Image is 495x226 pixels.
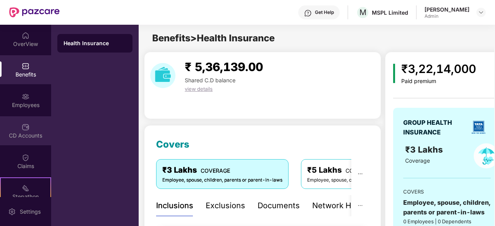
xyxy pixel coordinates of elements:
span: ellipsis [357,171,363,177]
img: New Pazcare Logo [9,7,60,17]
img: svg+xml;base64,PHN2ZyBpZD0iQmVuZWZpdHMiIHhtbG5zPSJodHRwOi8vd3d3LnczLm9yZy8yMDAwL3N2ZyIgd2lkdGg9Ij... [22,62,29,70]
img: svg+xml;base64,PHN2ZyBpZD0iQ0RfQWNjb3VudHMiIGRhdGEtbmFtZT0iQ0QgQWNjb3VudHMiIHhtbG5zPSJodHRwOi8vd3... [22,123,29,131]
img: svg+xml;base64,PHN2ZyBpZD0iU2V0dGluZy0yMHgyMCIgeG1sbnM9Imh0dHA6Ly93d3cudzMub3JnLzIwMDAvc3ZnIiB3aW... [8,208,16,216]
img: svg+xml;base64,PHN2ZyBpZD0iRHJvcGRvd24tMzJ4MzIiIHhtbG5zPSJodHRwOi8vd3d3LnczLm9yZy8yMDAwL3N2ZyIgd2... [478,9,484,15]
div: Health Insurance [64,39,126,47]
div: Employee, spouse, children, parents or parent-in-laws [307,177,427,184]
button: ellipsis [351,159,369,189]
div: 0 Employees | 0 Dependents [403,218,491,225]
span: ₹3 Lakhs [405,144,445,155]
span: ₹ 5,36,139.00 [185,60,263,74]
div: Settings [17,208,43,216]
div: Employee, spouse, children, parents or parent-in-laws [162,177,282,184]
span: view details [185,86,213,92]
img: svg+xml;base64,PHN2ZyBpZD0iRW1wbG95ZWVzIiB4bWxucz0iaHR0cDovL3d3dy53My5vcmcvMjAwMC9zdmciIHdpZHRoPS... [22,93,29,100]
div: Paid premium [401,78,476,85]
div: Admin [425,13,469,19]
img: svg+xml;base64,PHN2ZyBpZD0iSGVscC0zMngzMiIgeG1sbnM9Imh0dHA6Ly93d3cudzMub3JnLzIwMDAvc3ZnIiB3aWR0aD... [304,9,312,17]
span: Shared C.D balance [185,77,235,83]
img: svg+xml;base64,PHN2ZyBpZD0iQ2xhaW0iIHhtbG5zPSJodHRwOi8vd3d3LnczLm9yZy8yMDAwL3N2ZyIgd2lkdGg9IjIwIi... [22,154,29,161]
span: COVERAGE [345,167,375,174]
span: COVERAGE [201,167,230,174]
img: icon [393,64,395,83]
button: ellipsis [351,195,369,216]
img: svg+xml;base64,PHN2ZyB4bWxucz0iaHR0cDovL3d3dy53My5vcmcvMjAwMC9zdmciIHdpZHRoPSIyMSIgaGVpZ2h0PSIyMC... [22,184,29,192]
span: ellipsis [357,203,363,208]
div: Get Help [315,9,334,15]
div: Stepathon [1,193,50,201]
div: ₹5 Lakhs [307,164,427,176]
div: Employee, spouse, children, parents or parent-in-laws [403,198,491,217]
span: Coverage [405,157,430,164]
span: Benefits > Health Insurance [152,32,275,44]
img: download [150,63,175,88]
div: ₹3,22,14,000 [401,60,476,78]
div: Exclusions [206,200,245,212]
img: insurerLogo [469,117,488,137]
div: [PERSON_NAME] [425,6,469,13]
div: GROUP HEALTH INSURANCE [403,118,466,137]
span: M [359,8,366,17]
div: ₹3 Lakhs [162,164,282,176]
div: MSPL Limited [372,9,408,16]
div: Documents [258,200,300,212]
img: svg+xml;base64,PHN2ZyBpZD0iSG9tZSIgeG1sbnM9Imh0dHA6Ly93d3cudzMub3JnLzIwMDAvc3ZnIiB3aWR0aD0iMjAiIG... [22,32,29,39]
div: Inclusions [156,200,193,212]
span: Covers [156,139,189,150]
div: COVERS [403,188,491,195]
div: Network Hospitals [312,200,380,212]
